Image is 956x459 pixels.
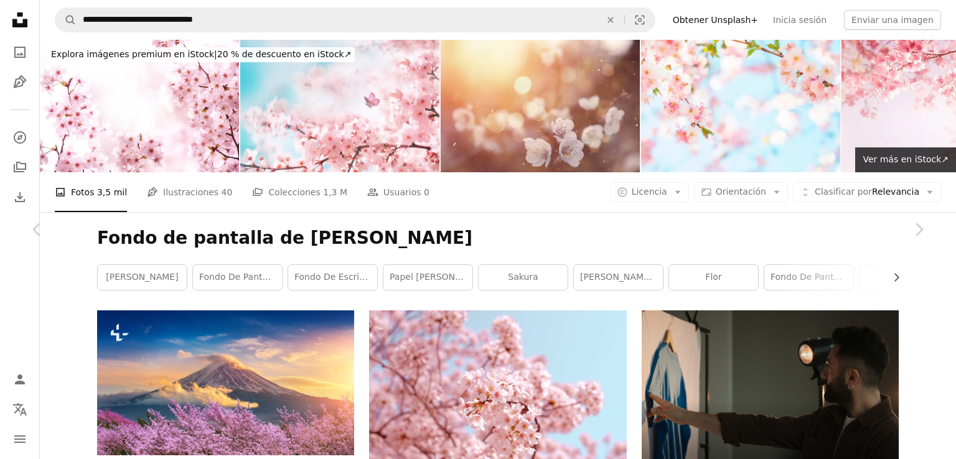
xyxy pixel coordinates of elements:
button: Idioma [7,397,32,422]
button: Orientación [694,182,788,202]
a: [PERSON_NAME] [98,265,187,290]
a: Ilustraciones 40 [147,172,232,212]
span: 1,3 M [323,185,347,199]
span: Orientación [716,187,766,197]
img: Beautiful, bright, wide-format image of spring cherry blossoms. [240,40,439,172]
a: Iniciar sesión / Registrarse [7,367,32,392]
button: Borrar [597,8,624,32]
img: Cherry Blossom In Japan [40,40,239,172]
a: Siguiente [881,170,956,289]
a: Ilustraciones [7,70,32,95]
span: Ver más en iStock ↗ [863,154,949,164]
a: [PERSON_NAME] japonesa [574,265,663,290]
span: Relevancia [815,186,919,198]
span: Explora imágenes premium en iStock | [51,49,217,59]
span: 20 % de descuento en iStock ↗ [51,49,351,59]
button: Clasificar porRelevancia [793,182,941,202]
a: Fotos [7,40,32,65]
img: blossom de primavera [441,40,640,172]
a: Montaña Fuji y cerezos en flor en primavera, Japón. [97,377,354,388]
img: Montaña Fuji y cerezos en flor en primavera, Japón. [97,310,354,455]
button: Enviar una imagen [844,10,941,30]
a: Papel [PERSON_NAME] japonés [383,265,472,290]
a: Obtener Unsplash+ [665,10,766,30]
img: Cerezo [641,40,840,172]
span: Clasificar por [815,187,872,197]
h1: Fondo de pantalla de [PERSON_NAME] [97,227,899,249]
a: Usuarios 0 [367,172,429,212]
span: 0 [424,185,429,199]
a: Flores rosadas [369,390,626,401]
a: Colecciones 1,3 M [252,172,347,212]
button: Licencia [610,182,689,202]
button: Buscar en Unsplash [55,8,77,32]
a: Explora imágenes premium en iStock|20 % de descuento en iStock↗ [40,40,362,70]
a: cereza [860,265,949,290]
a: flor [669,265,758,290]
span: 40 [221,185,232,199]
a: Inicia sesión [766,10,834,30]
button: Búsqueda visual [625,8,655,32]
a: Colecciones [7,155,32,180]
a: fondo de pantalla [193,265,282,290]
a: sakura [479,265,568,290]
form: Encuentra imágenes en todo el sitio [55,7,655,32]
a: Ver más en iStock↗ [855,147,956,172]
a: Explorar [7,125,32,150]
a: Fondo de pantalla 4k [764,265,853,290]
button: Menú [7,427,32,452]
span: Licencia [632,187,667,197]
a: Fondo de escritorio [288,265,377,290]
